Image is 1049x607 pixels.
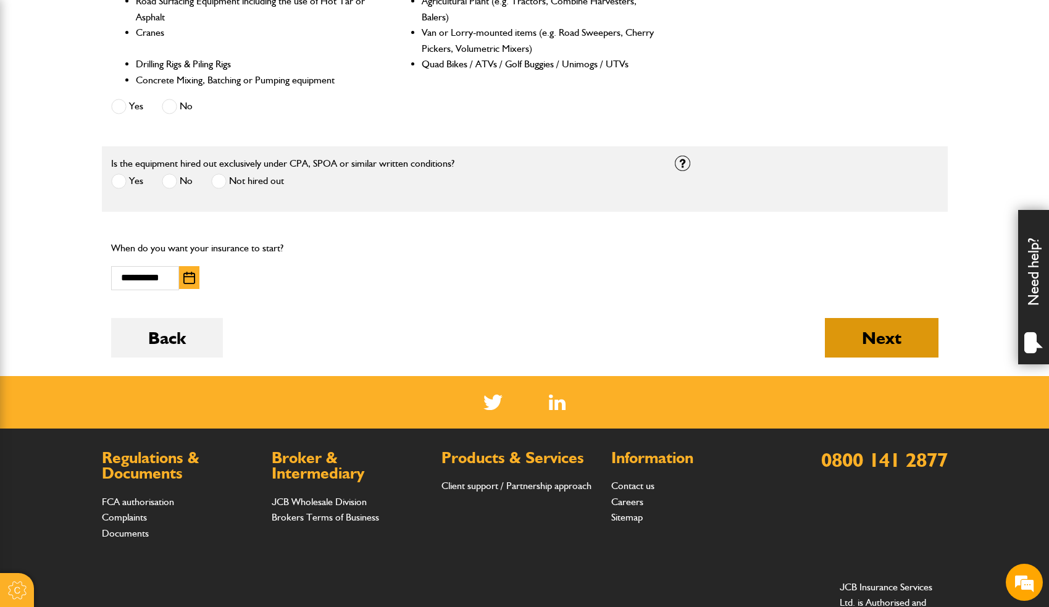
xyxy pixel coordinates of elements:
[549,395,566,410] img: Linked In
[16,189,219,224] span: I would like to discuss an existing policy (including short term hired in plant)
[272,511,379,523] a: Brokers Terms of Business
[441,480,591,492] a: Client support / Partnership approach
[549,395,566,410] a: LinkedIn
[56,311,219,332] span: What do JCB's plant policies cover?
[1018,210,1049,364] div: Need help?
[136,25,370,56] li: Cranes
[111,174,143,189] label: Yes
[611,480,654,492] a: Contact us
[111,99,143,114] label: Yes
[483,395,503,410] img: Twitter
[611,496,643,508] a: Careers
[162,99,193,114] label: No
[64,69,207,85] div: JCB Insurance
[102,450,259,482] h2: Regulations & Documents
[102,496,174,508] a: FCA authorisation
[272,450,429,482] h2: Broker & Intermediary
[611,511,643,523] a: Sitemap
[136,72,370,88] li: Concrete Mixing, Batching or Pumping equipment
[102,527,149,539] a: Documents
[422,56,656,72] li: Quad Bikes / ATVs / Golf Buggies / Unimogs / UTVs
[16,230,219,264] span: I do not know the make/model of the item I am hiring
[111,318,223,358] button: Back
[111,240,375,256] p: When do you want your insurance to start?
[162,174,193,189] label: No
[102,511,147,523] a: Complaints
[441,450,599,466] h2: Products & Services
[422,25,656,56] li: Van or Lorry-mounted items (e.g. Road Sweepers, Cherry Pickers, Volumetric Mixers)
[6,359,235,403] textarea: Type your message and hit 'Enter'
[16,148,219,183] span: I am looking to purchase insurance / I have a question about a quote I am doing
[203,6,232,36] div: Minimize live chat window
[183,272,195,284] img: Choose date
[111,159,454,169] label: Is the equipment hired out exclusively under CPA, SPOA or similar written conditions?
[272,496,367,508] a: JCB Wholesale Division
[611,450,769,466] h2: Information
[102,121,219,142] span: I have an error message
[136,56,370,72] li: Drilling Rigs & Piling Rigs
[211,174,284,189] label: Not hired out
[16,270,219,305] span: I do not know the serial number of the item I am trying to insure
[825,318,938,358] button: Next
[21,69,52,86] img: d_20077148190_operators_62643000001515001
[821,448,948,472] a: 0800 141 2877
